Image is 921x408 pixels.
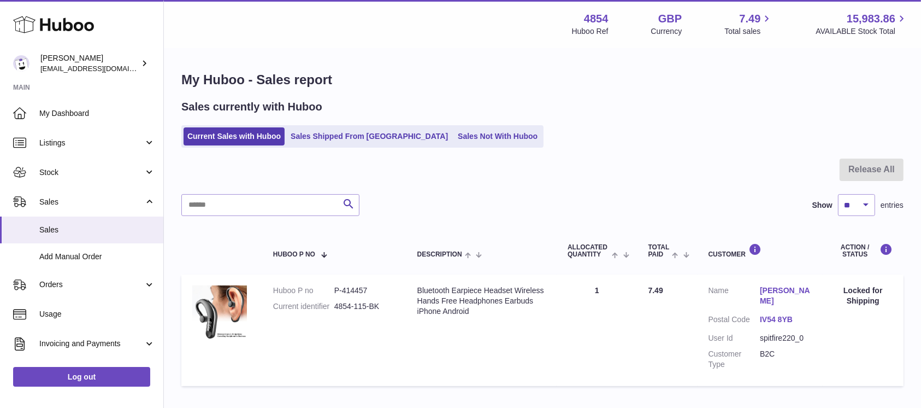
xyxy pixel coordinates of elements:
[273,251,315,258] span: Huboo P no
[39,167,144,178] span: Stock
[39,279,144,290] span: Orders
[334,285,395,296] dd: P-414457
[568,244,609,258] span: ALLOCATED Quantity
[834,243,893,258] div: Action / Status
[181,71,904,89] h1: My Huboo - Sales report
[273,301,334,312] dt: Current identifier
[192,285,247,340] img: $_57.JPG
[658,11,682,26] strong: GBP
[454,127,541,145] a: Sales Not With Huboo
[812,200,833,211] label: Show
[709,349,760,370] dt: Customer Type
[816,26,908,37] span: AVAILABLE Stock Total
[287,127,452,145] a: Sales Shipped From [GEOGRAPHIC_DATA]
[760,333,812,343] dd: spitfire220_0
[709,243,812,258] div: Customer
[273,285,334,296] dt: Huboo P no
[709,314,760,328] dt: Postal Code
[557,275,637,386] td: 1
[39,225,155,235] span: Sales
[724,26,773,37] span: Total sales
[334,301,395,312] dd: 4854-115-BK
[584,11,609,26] strong: 4854
[39,252,155,262] span: Add Manual Order
[881,200,904,211] span: entries
[13,55,29,72] img: jimleo21@yahoo.gr
[648,244,670,258] span: Total paid
[39,309,155,319] span: Usage
[417,285,546,317] div: Bluetooth Earpiece Headset Wireless Hands Free Headphones Earbuds iPhone Android
[39,197,144,207] span: Sales
[184,127,285,145] a: Current Sales with Huboo
[417,251,462,258] span: Description
[572,26,609,37] div: Huboo Ref
[847,11,895,26] span: 15,983.86
[760,285,812,306] a: [PERSON_NAME]
[39,339,144,349] span: Invoicing and Payments
[709,333,760,343] dt: User Id
[651,26,682,37] div: Currency
[834,285,893,306] div: Locked for Shipping
[709,285,760,309] dt: Name
[13,367,150,387] a: Log out
[40,64,161,73] span: [EMAIL_ADDRESS][DOMAIN_NAME]
[724,11,773,37] a: 7.49 Total sales
[39,138,144,148] span: Listings
[740,11,761,26] span: 7.49
[39,108,155,119] span: My Dashboard
[181,100,322,114] h2: Sales currently with Huboo
[40,53,139,74] div: [PERSON_NAME]
[816,11,908,37] a: 15,983.86 AVAILABLE Stock Total
[760,314,812,325] a: IV54 8YB
[648,286,663,295] span: 7.49
[760,349,812,370] dd: B2C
